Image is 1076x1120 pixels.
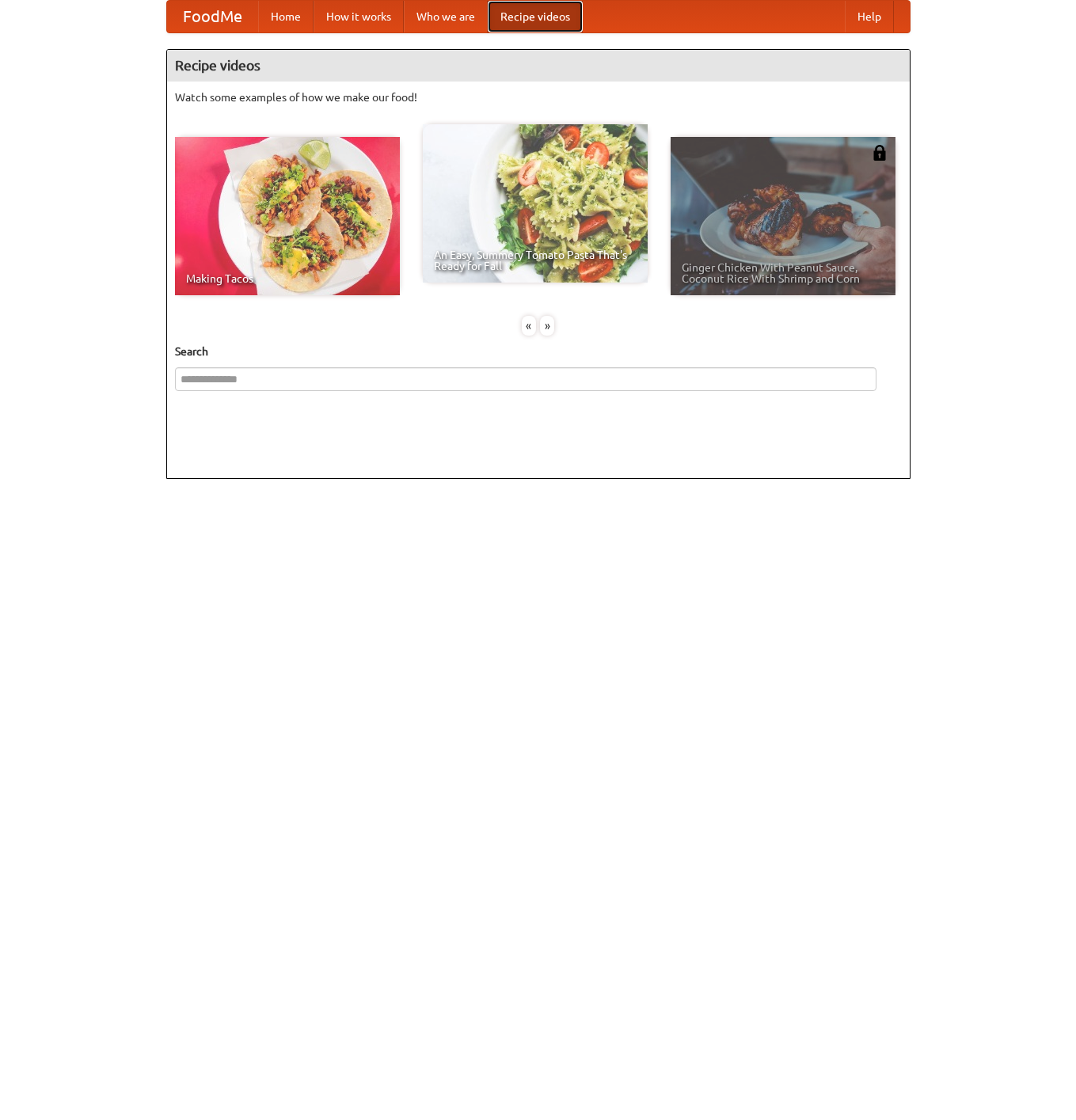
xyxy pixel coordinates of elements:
a: Making Tacos [175,137,400,295]
h5: Search [175,344,902,359]
a: Home [258,1,314,32]
span: An Easy, Summery Tomato Pasta That's Ready for Fall [434,249,637,271]
a: An Easy, Summery Tomato Pasta That's Ready for Fall [423,124,648,283]
a: FoodMe [167,1,258,32]
div: « [522,316,536,336]
a: Recipe videos [488,1,583,32]
img: 483408.png [872,145,888,161]
p: Watch some examples of how we make our food! [175,89,902,105]
span: Making Tacos [186,273,389,284]
a: Help [845,1,894,32]
a: How it works [314,1,404,32]
a: Who we are [404,1,488,32]
h4: Recipe videos [167,50,910,82]
div: » [540,316,554,336]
